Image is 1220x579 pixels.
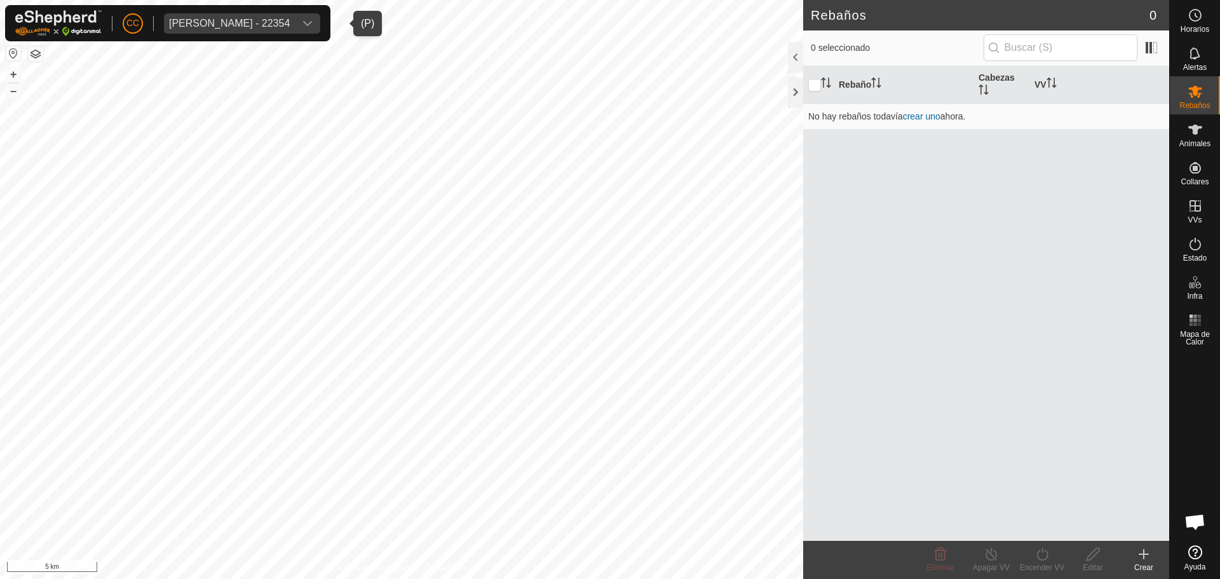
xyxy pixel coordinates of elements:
a: crear uno [903,111,940,121]
th: Cabezas [973,66,1029,104]
td: No hay rebaños todavía ahora. [803,104,1169,129]
div: dropdown trigger [295,13,320,34]
span: Eliminar [926,563,954,572]
h2: Rebaños [811,8,1149,23]
div: Apagar VV [966,562,1017,573]
span: 0 seleccionado [811,41,984,55]
a: Contáctenos [424,562,467,574]
input: Buscar (S) [984,34,1137,61]
button: – [6,83,21,99]
span: Rebaños [1179,102,1210,109]
button: Capas del Mapa [28,46,43,62]
span: CC [126,17,139,30]
span: Angel Garcimartin Garcia - 22354 [164,13,295,34]
div: Editar [1067,562,1118,573]
button: + [6,67,21,82]
span: Horarios [1181,25,1209,33]
p-sorticon: Activar para ordenar [821,79,831,90]
a: Ayuda [1170,540,1220,576]
span: VVs [1188,216,1202,224]
p-sorticon: Activar para ordenar [871,79,881,90]
span: Ayuda [1184,563,1206,571]
span: Infra [1187,292,1202,300]
th: VV [1029,66,1169,104]
span: Alertas [1183,64,1207,71]
div: Crear [1118,562,1169,573]
span: 0 [1149,6,1156,25]
span: Collares [1181,178,1209,186]
span: Animales [1179,140,1210,147]
th: Rebaño [834,66,973,104]
p-sorticon: Activar para ordenar [979,86,989,97]
a: Política de Privacidad [336,562,409,574]
div: Open chat [1176,503,1214,541]
span: Mapa de Calor [1173,330,1217,346]
span: Estado [1183,254,1207,262]
p-sorticon: Activar para ordenar [1047,79,1057,90]
button: Restablecer Mapa [6,46,21,61]
div: Encender VV [1017,562,1067,573]
div: [PERSON_NAME] - 22354 [169,18,290,29]
img: Logo Gallagher [15,10,102,36]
